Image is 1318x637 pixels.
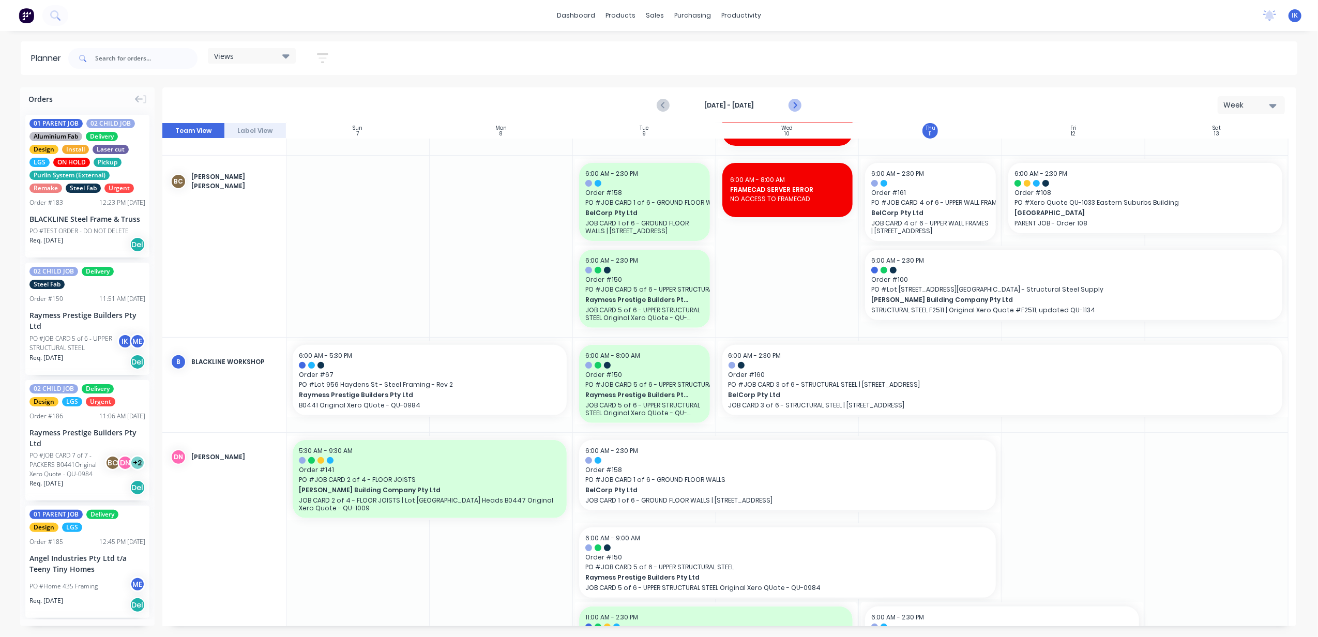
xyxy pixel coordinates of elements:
p: STRUCTURAL STEEL F2511 | Original Xero Quote #F2511, updated QU-1134 [871,306,1276,314]
span: PO # JOB CARD 5 of 6 - UPPER STRUCTURAL STEEL [585,380,704,389]
span: FRAMECAD SERVER ERROR [731,185,845,194]
span: Orders [28,94,53,104]
div: Sat [1213,125,1221,131]
span: NO ACCESS TO FRAMECAD [731,194,845,204]
span: Delivery [82,267,114,276]
div: 12:23 PM [DATE] [99,198,145,207]
p: JOB CARD 5 of 6 - UPPER STRUCTURAL STEEL Original Xero QUote - QU-0984 [585,584,990,591]
span: IK [1292,11,1298,20]
div: 11:06 AM [DATE] [99,412,145,421]
span: 5:30 AM - 9:30 AM [299,446,353,455]
span: BelCorp Pty Ltd [585,486,949,495]
div: [PERSON_NAME] [191,452,278,462]
span: PO # JOB CARD 2 of 4 - FLOOR JOISTS [299,475,560,484]
span: Design [29,523,58,532]
span: 11:00 AM - 2:30 PM [585,613,638,621]
span: Delivery [86,510,118,519]
span: BelCorp Pty Ltd [585,208,692,218]
div: Tue [640,125,648,131]
span: Req. [DATE] [29,596,63,605]
span: PO # JOB CARD 1 of 6 - GROUND FLOOR WALLS [585,198,704,207]
span: Order # 67 [299,370,560,380]
div: 9 [643,131,646,136]
span: Purlin System (External) [29,171,110,180]
div: Order # 185 [29,537,63,547]
span: Order # 161 [871,188,990,198]
span: [PERSON_NAME] Building Company Pty Ltd [299,486,534,495]
span: Req. [DATE] [29,353,63,362]
span: Order # 100 [871,275,1276,284]
span: LGS [29,158,50,167]
span: Raymess Prestige Builders Pty Ltd [585,390,692,400]
div: 8 [499,131,502,136]
span: 02 CHILD JOB [86,119,135,128]
p: JOB CARD 2 of 4 - FLOOR JOISTS | Lot [GEOGRAPHIC_DATA] Heads B0447 Original Xero Quote - QU-1009 [299,496,560,512]
div: Mon [495,125,507,131]
span: BelCorp Pty Ltd [729,390,1221,400]
span: Aluminium Fab [29,132,82,141]
p: JOB CARD 5 of 6 - UPPER STRUCTURAL STEEL Original Xero QUote - QU-0984 [585,306,704,322]
div: Planner [31,52,66,65]
div: Week [1223,100,1271,111]
span: Delivery [86,132,118,141]
span: 6:00 AM - 2:30 PM [1014,169,1067,178]
span: Urgent [86,397,115,406]
span: Req. [DATE] [29,236,63,245]
div: Del [130,354,145,370]
span: Delivery [82,384,114,393]
div: Del [130,237,145,252]
span: PO # JOB CARD 3 of 6 - STRUCTURAL STEEL | [STREET_ADDRESS] [729,380,1276,389]
span: 6:00 AM - 2:30 PM [729,351,781,360]
strong: [DATE] - [DATE] [677,101,781,110]
div: DN [171,449,186,465]
div: BLACKLINE WORKSHOP [191,357,278,367]
span: Install [62,145,89,154]
span: Steel Fab [66,184,101,193]
div: Order # 183 [29,198,63,207]
span: 6:00 AM - 8:00 AM [731,175,785,184]
div: Order # 186 [29,412,63,421]
div: Del [130,480,145,495]
span: Order # 158 [585,188,704,198]
div: PO #JOB CARD 7 of 7 - PACKERS B0441Original Xero Quote - QU-0984 [29,451,108,479]
div: Sun [353,125,362,131]
div: sales [641,8,669,23]
div: PO #Home 435 Framing [29,582,98,591]
span: 6:00 AM - 5:30 PM [299,351,352,360]
span: PO # JOB CARD 5 of 6 - UPPER STRUCTURAL STEEL [585,285,704,294]
span: 6:00 AM - 2:30 PM [585,256,638,265]
span: 6:00 AM - 2:30 PM [585,169,638,178]
div: BC [171,174,186,189]
div: Order # 150 [29,294,63,304]
span: Order # 150 [585,553,990,562]
div: 7 [356,131,359,136]
span: Design [29,397,58,406]
p: JOB CARD 3 of 6 - STRUCTURAL STEEL | [STREET_ADDRESS] [729,401,1276,409]
span: 6:00 AM - 8:00 AM [585,351,640,360]
span: Design [29,145,58,154]
button: Label View [224,123,286,139]
span: Views [214,51,234,62]
div: Thu [926,125,935,131]
span: Steel Fab [29,280,65,289]
input: Search for orders... [95,48,198,69]
button: Week [1218,96,1285,114]
span: Raymess Prestige Builders Pty Ltd [585,295,692,305]
div: products [600,8,641,23]
span: Order # 150 [585,275,704,284]
span: Raymess Prestige Builders Pty Ltd [299,390,534,400]
p: JOB CARD 1 of 6 - GROUND FLOOR WALLS | [STREET_ADDRESS] [585,496,990,504]
a: dashboard [552,8,600,23]
span: BelCorp Pty Ltd [871,208,978,218]
span: LGS [62,397,82,406]
div: [PERSON_NAME] [PERSON_NAME] [191,172,278,191]
p: JOB CARD 5 of 6 - UPPER STRUCTURAL STEEL Original Xero QUote - QU-0984 [585,401,704,417]
div: Del [130,597,145,613]
span: 6:00 AM - 2:30 PM [871,256,924,265]
span: Order # 141 [299,465,560,475]
span: Req. [DATE] [29,479,63,488]
div: Angel Industries Pty Ltd t/a Teeny Tiny Homes [29,553,145,574]
span: 02 CHILD JOB [29,267,78,276]
span: PO # JOB CARD 4 of 6 - UPPER WALL FRAMES | [STREET_ADDRESS] [871,198,990,207]
p: PARENT JOB - Order 108 [1014,219,1276,227]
